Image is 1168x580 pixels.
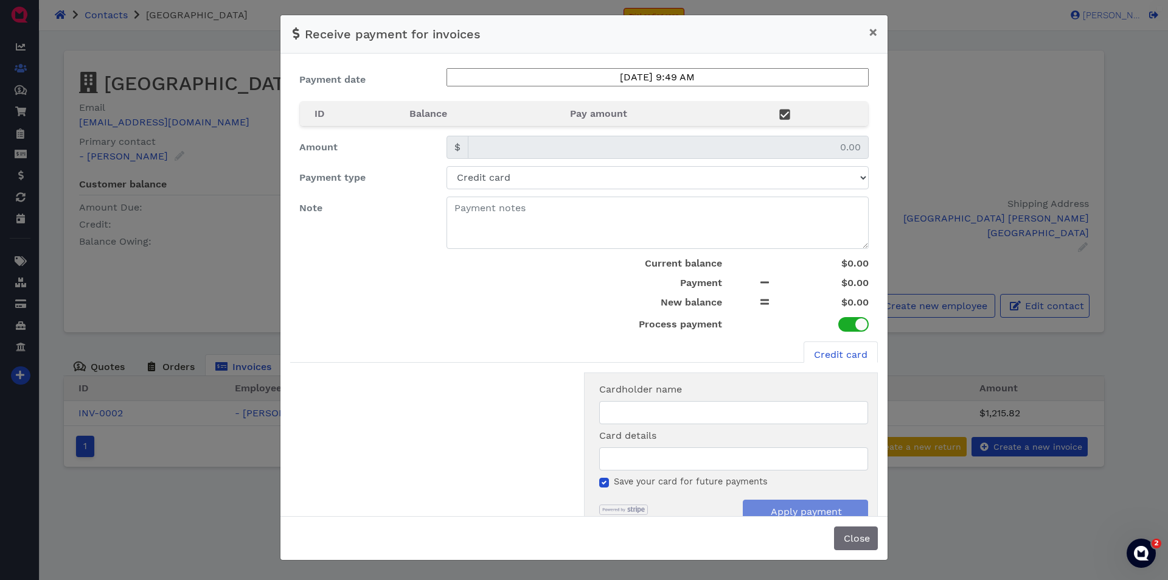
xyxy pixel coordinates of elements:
span: Receive payment for invoices [305,27,481,41]
button: Apply payment [743,500,868,523]
button: Close [834,526,878,550]
span: Amount [299,141,338,153]
span: New balance [661,296,722,308]
span: × [869,24,878,41]
span: $0.00 [841,277,869,288]
span: ID [315,108,325,119]
span: Apply payment [769,506,842,517]
span: 2 [1152,539,1161,548]
span: Balance [409,108,447,119]
span: Process payment [639,318,722,330]
iframe: Intercom live chat [1127,539,1156,568]
span: Save your card for future payments [614,477,768,486]
span: Close [842,533,870,544]
span: Current balance [645,257,722,269]
span: Cardholder name [599,383,682,395]
span: Card details [599,430,656,441]
span: Credit card [814,348,867,362]
span: Payment type [299,172,366,183]
input: 0.00 [468,136,869,159]
span: Payment date [299,74,366,85]
img: powered_by_stripe.png [599,505,648,515]
span: $0.00 [841,257,869,269]
div: $ [447,136,468,159]
iframe: Secure payment input frame [607,453,860,463]
button: Close [859,15,888,49]
span: Pay amount [570,108,627,119]
span: $0.00 [841,296,869,308]
span: Note [299,202,322,214]
span: Payment [680,277,722,288]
